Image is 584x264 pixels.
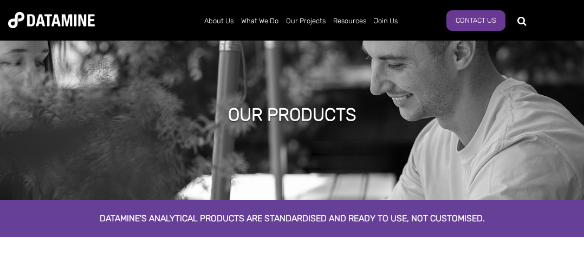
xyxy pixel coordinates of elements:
a: About Us [200,7,237,35]
h1: our products [228,103,356,127]
a: What We Do [237,7,282,35]
h2: Datamine's analytical products are standardised and ready to use, not customised. [8,214,576,223]
a: Contact Us [446,10,505,31]
a: Resources [329,7,370,35]
img: Datamine [8,12,95,28]
a: Our Projects [282,7,329,35]
a: Join Us [370,7,401,35]
span: Product page [8,239,61,249]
